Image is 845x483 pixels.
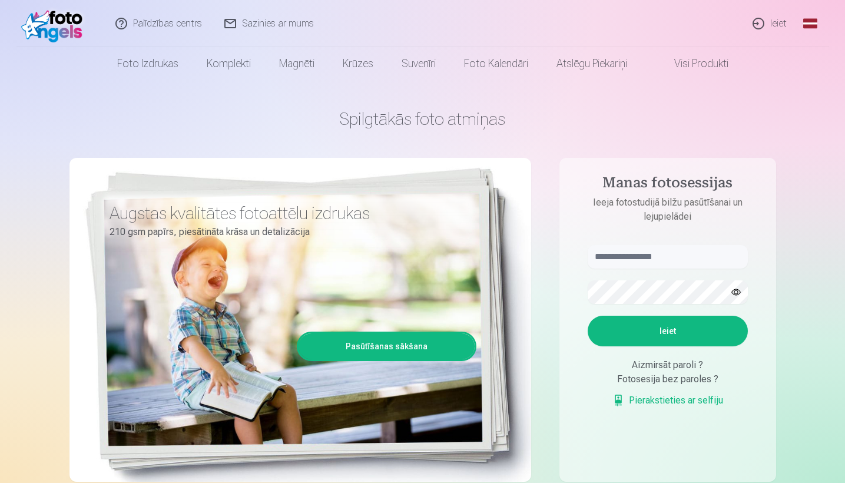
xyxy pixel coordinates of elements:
[110,224,468,240] p: 210 gsm papīrs, piesātināta krāsa un detalizācija
[588,358,748,372] div: Aizmirsāt paroli ?
[542,47,641,80] a: Atslēgu piekariņi
[103,47,193,80] a: Foto izdrukas
[21,5,89,42] img: /fa1
[641,47,743,80] a: Visi produkti
[329,47,387,80] a: Krūzes
[299,333,475,359] a: Pasūtīšanas sākšana
[588,316,748,346] button: Ieiet
[576,174,760,196] h4: Manas fotosessijas
[110,203,468,224] h3: Augstas kvalitātes fotoattēlu izdrukas
[612,393,723,408] a: Pierakstieties ar selfiju
[69,108,776,130] h1: Spilgtākās foto atmiņas
[193,47,265,80] a: Komplekti
[387,47,450,80] a: Suvenīri
[576,196,760,224] p: Ieeja fotostudijā bilžu pasūtīšanai un lejupielādei
[450,47,542,80] a: Foto kalendāri
[265,47,329,80] a: Magnēti
[588,372,748,386] div: Fotosesija bez paroles ?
